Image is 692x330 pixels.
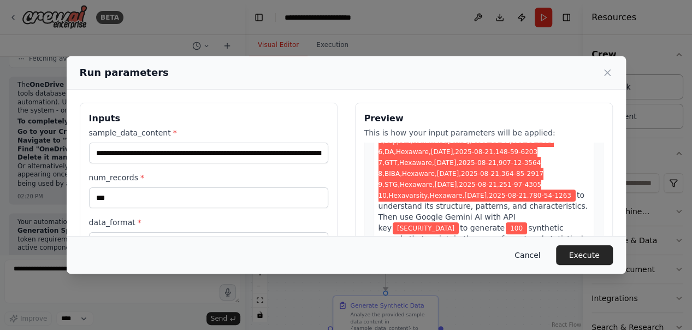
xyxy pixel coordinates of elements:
[506,222,527,234] span: Variable: num_records
[89,217,328,228] label: data_format
[378,191,588,232] span: to understand its structure, patterns, and characteristics. Then use Google Gemini AI with API key
[89,172,328,183] label: num_records
[506,245,549,265] button: Cancel
[364,127,604,138] p: This is how your input parameters will be applied:
[556,245,613,265] button: Execute
[460,223,505,232] span: to generate
[364,112,604,125] h3: Preview
[89,127,328,138] label: sample_data_content
[89,112,328,125] h3: Inputs
[80,65,169,80] h2: Run parameters
[393,222,459,234] span: Variable: gemini_api_key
